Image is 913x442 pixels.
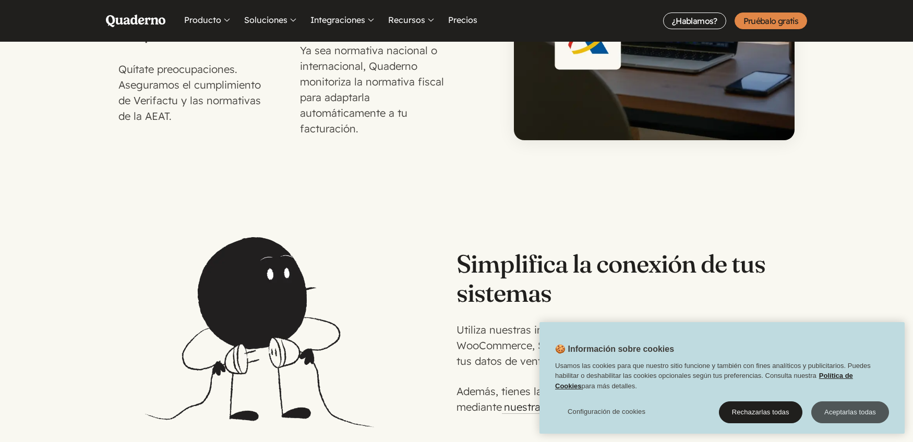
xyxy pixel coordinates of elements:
h2: Simplifica la conexión de tus sistemas [456,249,795,308]
div: Cookie banner [539,322,905,434]
p: Utiliza nuestras integraciones directas con herramientas como WooCommerce, Shopify y Amazon para ... [456,322,795,369]
button: Rechazarlas todas [719,401,802,423]
a: Política de Cookies [555,372,853,390]
a: ¿Hablamos? [663,13,726,29]
div: 🍪 Información sobre cookies [539,322,905,434]
div: Ya sea normativa nacional o internacional, Quaderno monitoriza la normativa fiscal para adaptarla... [300,43,456,137]
a: nuestraAPIVerifactu [502,400,605,414]
a: Pruébalo gratis [735,13,807,29]
button: Configuración de cookies [555,401,658,422]
div: Quítate preocupaciones. Aseguramos el cumplimiento de Verifactu y las normativas de la AEAT. [118,62,275,124]
p: Además, tienes la opción de importar un archivo o integrar mediante si lo prefieres. [456,384,795,415]
h2: 🍪 Información sobre cookies [539,343,674,361]
div: Usamos las cookies para que nuestro sitio funcione y también con fines analíticos y publicitarios... [539,361,905,397]
button: Aceptarlas todas [811,401,889,423]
